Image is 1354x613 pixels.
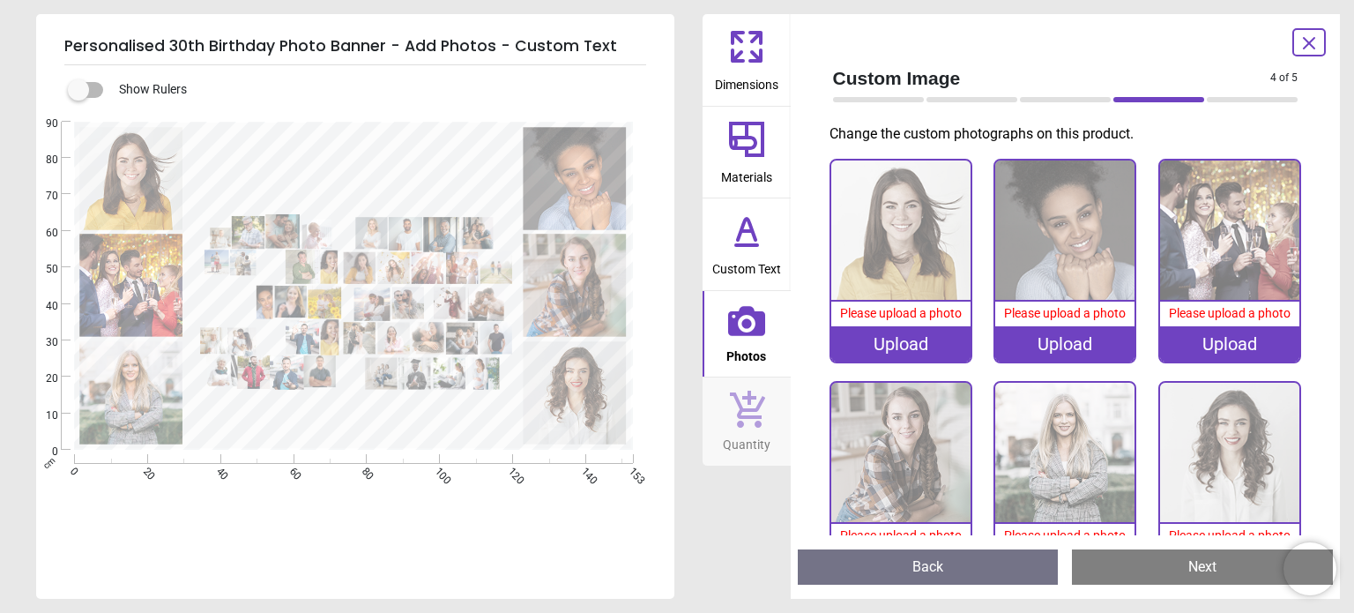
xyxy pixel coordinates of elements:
span: 40 [212,465,224,476]
span: Please upload a photo [840,306,962,320]
span: 153 [625,465,636,476]
span: Custom Text [712,252,781,279]
div: Show Rulers [78,79,674,101]
span: cm [41,455,57,471]
span: Please upload a photo [1004,306,1126,320]
button: Dimensions [703,14,791,106]
span: Please upload a photo [1004,528,1126,542]
span: 90 [25,116,58,131]
span: 40 [25,299,58,314]
span: 70 [25,189,58,204]
span: Photos [726,340,766,366]
span: 120 [504,465,516,476]
span: 20 [25,371,58,386]
span: 20 [139,465,151,476]
span: Please upload a photo [840,528,962,542]
span: Quantity [723,428,770,454]
span: 80 [359,465,370,476]
iframe: Brevo live chat [1283,542,1336,595]
button: Custom Text [703,198,791,290]
span: 10 [25,408,58,423]
div: Upload [1160,326,1299,362]
span: 60 [25,226,58,241]
span: 140 [577,465,589,476]
button: Next [1072,549,1333,585]
span: Custom Image [833,65,1271,91]
span: 0 [66,465,78,476]
span: Dimensions [715,68,778,94]
button: Back [798,549,1059,585]
div: Upload [995,326,1135,362]
p: Change the custom photographs on this product. [830,124,1313,144]
span: 100 [431,465,443,476]
span: 0 [25,445,58,460]
span: 60 [286,465,297,476]
span: 4 of 5 [1270,71,1298,86]
div: Upload [831,326,971,362]
span: 50 [25,262,58,277]
button: Photos [703,291,791,378]
span: Please upload a photo [1169,306,1291,320]
button: Materials [703,107,791,198]
span: Please upload a photo [1169,528,1291,542]
span: Materials [721,161,772,187]
h5: Personalised 30th Birthday Photo Banner - Add Photos - Custom Text [64,28,646,65]
button: Quantity [703,378,791,466]
span: 30 [25,335,58,350]
span: 80 [25,153,58,168]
